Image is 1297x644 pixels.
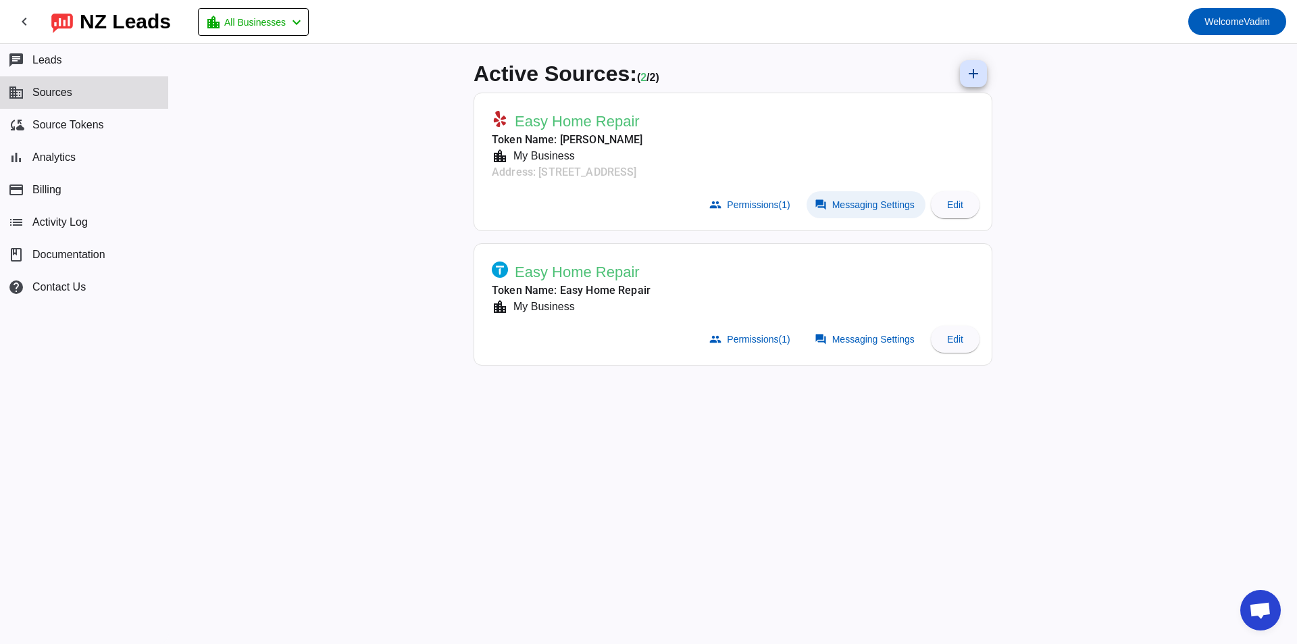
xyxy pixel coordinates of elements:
[32,54,62,66] span: Leads
[8,182,24,198] mat-icon: payment
[1204,12,1270,31] span: Vadim
[8,279,24,295] mat-icon: help
[32,281,86,293] span: Contact Us
[288,14,305,30] mat-icon: chevron_left
[8,247,24,263] span: book
[650,72,659,83] span: Total
[709,199,721,211] mat-icon: group
[807,191,925,218] button: Messaging Settings
[701,326,800,353] button: Permissions(1)
[8,52,24,68] mat-icon: chat
[32,216,88,228] span: Activity Log
[8,149,24,166] mat-icon: bar_chart
[492,299,508,315] mat-icon: location_city
[32,249,105,261] span: Documentation
[32,86,72,99] span: Sources
[947,334,963,345] span: Edit
[727,199,790,210] span: Permissions
[646,72,649,83] span: /
[832,199,915,210] span: Messaging Settings
[727,334,790,345] span: Permissions
[640,72,646,83] span: Working
[701,191,800,218] button: Permissions(1)
[32,151,76,164] span: Analytics
[474,61,637,86] span: Active Sources:
[8,84,24,101] mat-icon: business
[1240,590,1281,630] div: Open chat
[492,132,643,148] mat-card-subtitle: Token Name: [PERSON_NAME]
[832,334,915,345] span: Messaging Settings
[1204,16,1244,27] span: Welcome
[815,333,827,345] mat-icon: forum
[8,117,24,133] mat-icon: cloud_sync
[515,263,640,282] span: Easy Home Repair
[492,282,651,299] mat-card-subtitle: Token Name: Easy Home Repair
[205,14,222,30] mat-icon: location_city
[508,148,575,164] div: My Business
[931,191,980,218] button: Edit
[815,199,827,211] mat-icon: forum
[709,333,721,345] mat-icon: group
[32,119,104,131] span: Source Tokens
[8,214,24,230] mat-icon: list
[637,72,640,83] span: (
[965,66,982,82] mat-icon: add
[807,326,925,353] button: Messaging Settings
[1188,8,1286,35] button: WelcomeVadim
[16,14,32,30] mat-icon: chevron_left
[32,184,61,196] span: Billing
[508,299,575,315] div: My Business
[492,164,643,180] mat-card-subtitle: Address: [STREET_ADDRESS]
[779,199,790,210] span: (1)
[515,112,640,131] span: Easy Home Repair
[492,148,508,164] mat-icon: location_city
[779,334,790,345] span: (1)
[198,8,309,36] button: All Businesses
[80,12,171,31] div: NZ Leads
[224,13,286,32] span: All Businesses
[947,199,963,210] span: Edit
[931,326,980,353] button: Edit
[51,10,73,33] img: logo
